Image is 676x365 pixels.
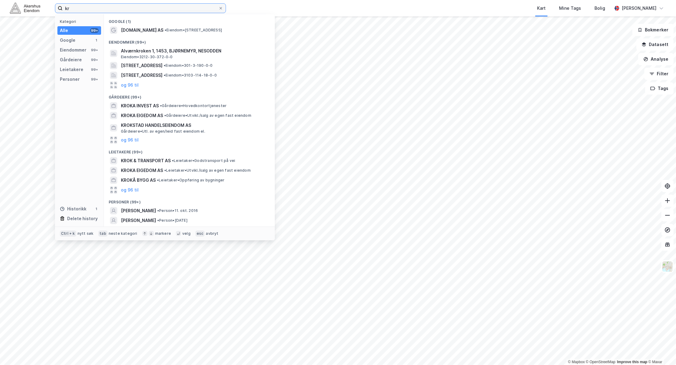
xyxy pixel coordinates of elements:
[98,231,107,237] div: tab
[157,178,225,183] span: Leietaker • Oppføring av bygninger
[121,217,156,224] span: [PERSON_NAME]
[121,129,205,134] span: Gårdeiere • Utl. av egen/leid fast eiendom el.
[121,186,139,194] button: og 96 til
[195,231,205,237] div: esc
[90,28,99,33] div: 99+
[10,3,40,13] img: akershus-eiendom-logo.9091f326c980b4bce74ccdd9f866810c.svg
[157,208,198,213] span: Person • 11. okt. 2016
[121,112,163,119] span: KROKA EIGEDOM AS
[60,231,76,237] div: Ctrl + k
[632,24,674,36] button: Bokmerker
[155,231,171,236] div: markere
[157,208,159,213] span: •
[206,231,218,236] div: avbryt
[121,47,267,55] span: Alværnkroken 1, 1453, BJØRNEMYR, NESODDEN
[182,231,191,236] div: velg
[568,360,585,364] a: Mapbox
[160,103,227,108] span: Gårdeiere • Hovedkontortjenester
[586,360,616,364] a: OpenStreetMap
[638,53,674,65] button: Analyse
[121,136,139,144] button: og 96 til
[121,167,163,174] span: KROKA EIGEDOM AS
[645,82,674,95] button: Tags
[622,5,656,12] div: [PERSON_NAME]
[617,360,647,364] a: Improve this map
[109,231,137,236] div: neste kategori
[60,46,86,54] div: Eiendommer
[121,157,171,164] span: KROK & TRANSPORT AS
[559,5,581,12] div: Mine Tags
[165,28,166,32] span: •
[121,122,267,129] span: KROKSTAD HANDELSEIENDOM AS
[121,177,156,184] span: KROKÅ BYGG AS
[60,27,68,34] div: Alle
[121,207,156,214] span: [PERSON_NAME]
[164,113,166,118] span: •
[594,5,605,12] div: Bolig
[94,38,99,43] div: 1
[121,55,173,59] span: Eiendom • 3212-30-372-0-0
[157,178,159,182] span: •
[60,56,82,63] div: Gårdeiere
[67,215,98,222] div: Delete history
[165,28,222,33] span: Eiendom • [STREET_ADDRESS]
[172,158,235,163] span: Leietaker • Godstransport på vei
[60,205,86,213] div: Historikk
[94,206,99,211] div: 1
[164,73,217,78] span: Eiendom • 3103-114-18-0-0
[164,63,165,68] span: •
[90,48,99,52] div: 99+
[60,76,80,83] div: Personer
[164,113,251,118] span: Gårdeiere • Utvikl./salg av egen fast eiendom
[121,72,162,79] span: [STREET_ADDRESS]
[537,5,546,12] div: Kart
[104,145,275,156] div: Leietakere (99+)
[645,336,676,365] iframe: Chat Widget
[160,103,162,108] span: •
[164,168,166,173] span: •
[90,77,99,82] div: 99+
[104,14,275,25] div: Google (1)
[60,66,83,73] div: Leietakere
[157,218,187,223] span: Person • [DATE]
[90,57,99,62] div: 99+
[644,68,674,80] button: Filter
[78,231,94,236] div: nytt søk
[104,90,275,101] div: Gårdeiere (99+)
[164,63,213,68] span: Eiendom • 301-3-190-0-0
[172,158,174,163] span: •
[63,4,218,13] input: Søk på adresse, matrikkel, gårdeiere, leietakere eller personer
[645,336,676,365] div: Kontrollprogram for chat
[662,261,673,272] img: Z
[90,67,99,72] div: 99+
[121,81,139,89] button: og 96 til
[121,27,163,34] span: [DOMAIN_NAME] AS
[121,62,162,69] span: [STREET_ADDRESS]
[104,195,275,206] div: Personer (99+)
[164,168,251,173] span: Leietaker • Utvikl./salg av egen fast eiendom
[60,19,101,24] div: Kategori
[164,73,165,77] span: •
[121,102,159,109] span: KROKA INVEST AS
[636,38,674,51] button: Datasett
[60,37,75,44] div: Google
[157,218,159,223] span: •
[104,35,275,46] div: Eiendommer (99+)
